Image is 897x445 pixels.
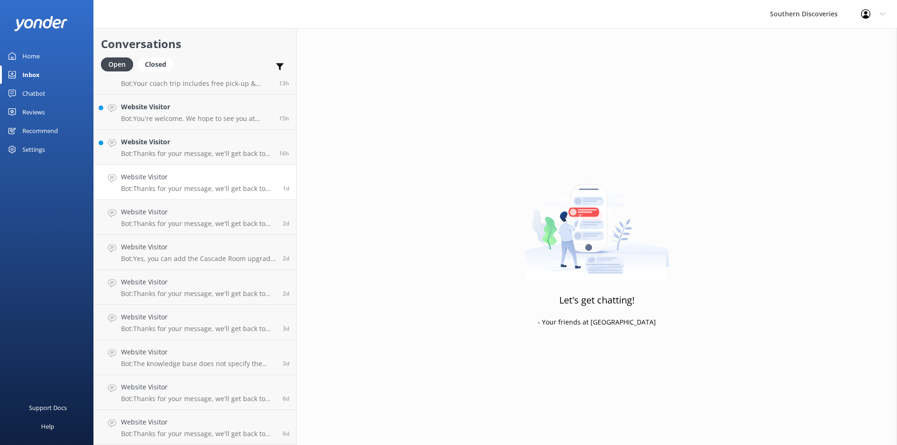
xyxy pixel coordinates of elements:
div: Inbox [22,65,40,84]
h4: Website Visitor [121,347,276,357]
a: Closed [138,59,178,69]
img: yonder-white-logo.png [14,16,68,31]
p: Bot: You're welcome. We hope to see you at Southern Discoveries soon! [121,114,272,123]
div: Help [41,417,54,436]
span: Aug 20 2025 05:37pm (UTC +12:00) Pacific/Auckland [283,290,289,297]
div: Recommend [22,121,58,140]
a: Website VisitorBot:You're welcome. We hope to see you at Southern Discoveries soon!15h [94,95,296,130]
h4: Website Visitor [121,207,276,217]
h4: Website Visitor [121,382,276,392]
h4: Website Visitor [121,242,276,252]
h4: Website Visitor [121,102,272,112]
p: Bot: The knowledge base does not specify the exact differences between the Glenorchy Air and Air ... [121,360,276,368]
a: Website VisitorBot:Thanks for your message, we'll get back to you as soon as we can. You're also ... [94,200,296,235]
span: Aug 20 2025 11:53pm (UTC +12:00) Pacific/Auckland [283,219,289,227]
span: Aug 22 2025 06:02pm (UTC +12:00) Pacific/Auckland [279,79,289,87]
img: artwork of a man stealing a conversation from at giant smartphone [525,164,669,281]
a: Website VisitorBot:Thanks for your message, we'll get back to you as soon as we can. You're also ... [94,375,296,410]
p: Bot: Thanks for your message, we'll get back to you as soon as we can. You're also welcome to kee... [121,395,276,403]
span: Aug 22 2025 03:58pm (UTC +12:00) Pacific/Auckland [279,149,289,157]
span: Aug 22 2025 04:21pm (UTC +12:00) Pacific/Auckland [279,114,289,122]
span: Aug 20 2025 09:09pm (UTC +12:00) Pacific/Auckland [283,254,289,262]
span: Aug 17 2025 12:26am (UTC +12:00) Pacific/Auckland [283,430,289,438]
div: Reviews [22,103,45,121]
div: Closed [138,57,173,71]
a: Website VisitorBot:The knowledge base does not specify the exact differences between the Glenorch... [94,340,296,375]
span: Aug 22 2025 12:34am (UTC +12:00) Pacific/Auckland [283,184,289,192]
h4: Website Visitor [121,172,276,182]
h4: Website Visitor [121,312,276,322]
div: Home [22,47,40,65]
p: Bot: Thanks for your message, we'll get back to you as soon as we can. You're also welcome to kee... [121,184,276,193]
a: Website VisitorBot:Thanks for your message, we'll get back to you as soon as we can. You're also ... [94,305,296,340]
p: Bot: Thanks for your message, we'll get back to you as soon as we can. You're also welcome to kee... [121,149,272,158]
p: Bot: Your coach trip includes free pick-up & drop-off from most accommodation providers. Simply e... [121,79,272,88]
h2: Conversations [101,35,289,53]
span: Aug 19 2025 05:39pm (UTC +12:00) Pacific/Auckland [283,360,289,367]
p: Bot: Thanks for your message, we'll get back to you as soon as we can. You're also welcome to kee... [121,325,276,333]
h4: Website Visitor [121,277,276,287]
a: Website VisitorBot:Thanks for your message, we'll get back to you as soon as we can. You're also ... [94,165,296,200]
a: Website VisitorBot:Thanks for your message, we'll get back to you as soon as we can. You're also ... [94,270,296,305]
p: Bot: Yes, you can add the Cascade Room upgrade when booking your Fly Cruise Fly package. If you’v... [121,254,276,263]
div: Settings [22,140,45,159]
a: Website VisitorBot:Thanks for your message, we'll get back to you as soon as we can. You're also ... [94,130,296,165]
a: Website VisitorBot:Your coach trip includes free pick-up & drop-off from most accommodation provi... [94,60,296,95]
h4: Website Visitor [121,417,276,427]
p: - Your friends at [GEOGRAPHIC_DATA] [538,317,656,327]
div: Open [101,57,133,71]
h4: Website Visitor [121,137,272,147]
a: Website VisitorBot:Thanks for your message, we'll get back to you as soon as we can. You're also ... [94,410,296,445]
span: Aug 19 2025 07:19pm (UTC +12:00) Pacific/Auckland [283,325,289,332]
p: Bot: Thanks for your message, we'll get back to you as soon as we can. You're also welcome to kee... [121,219,276,228]
div: Support Docs [29,398,67,417]
p: Bot: Thanks for your message, we'll get back to you as soon as we can. You're also welcome to kee... [121,430,276,438]
div: Chatbot [22,84,45,103]
span: Aug 17 2025 01:14am (UTC +12:00) Pacific/Auckland [283,395,289,403]
h3: Let's get chatting! [559,293,634,308]
a: Open [101,59,138,69]
p: Bot: Thanks for your message, we'll get back to you as soon as we can. You're also welcome to kee... [121,290,276,298]
a: Website VisitorBot:Yes, you can add the Cascade Room upgrade when booking your Fly Cruise Fly pac... [94,235,296,270]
